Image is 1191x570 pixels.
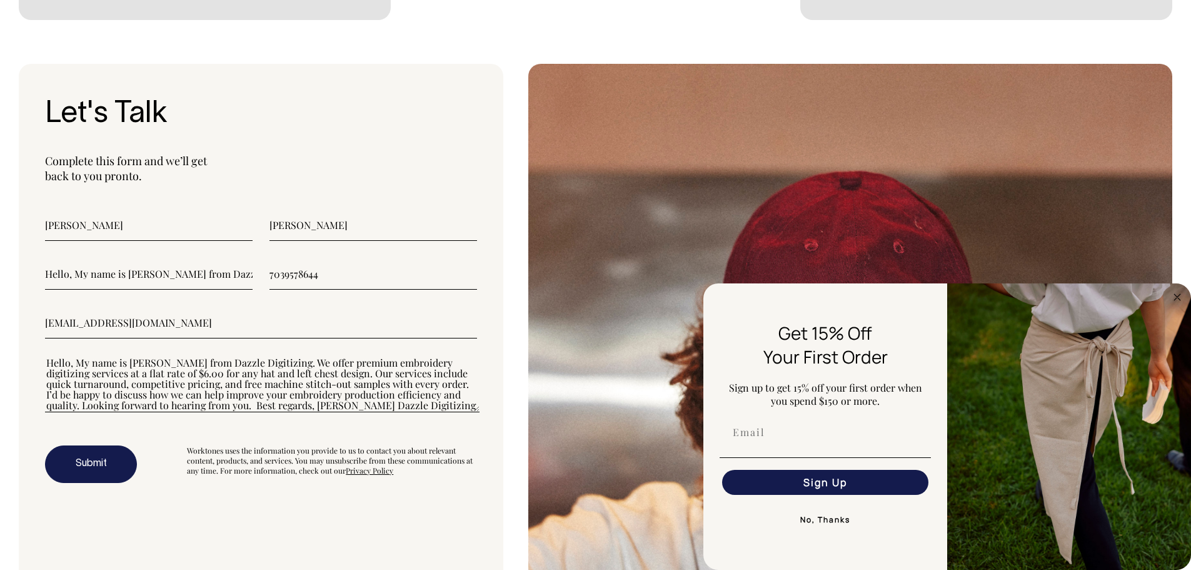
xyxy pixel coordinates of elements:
input: Business name [45,258,253,290]
a: Privacy Policy [346,466,393,476]
button: No, Thanks [720,507,931,532]
button: Close dialog [1170,290,1185,305]
input: Email (required) [45,307,477,338]
p: Complete this form and we’ll get back to you pronto. [45,153,477,183]
button: Submit [45,445,137,483]
h3: Let's Talk [45,98,477,131]
span: Get 15% Off [778,321,872,345]
input: Email [722,420,928,445]
button: Sign Up [722,470,928,495]
img: underline [720,457,931,458]
img: 5e34ad8f-4f05-4173-92a8-ea475ee49ac9.jpeg [947,283,1191,570]
span: Sign up to get 15% off your first order when you spend $150 or more. [729,381,922,407]
div: Worktones uses the information you provide to us to contact you about relevant content, products,... [187,445,477,483]
span: Your First Order [763,345,888,369]
div: FLYOUT Form [703,283,1191,570]
input: First name (required) [45,210,253,241]
input: Phone (required) [269,258,477,290]
input: Last name (required) [269,210,477,241]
